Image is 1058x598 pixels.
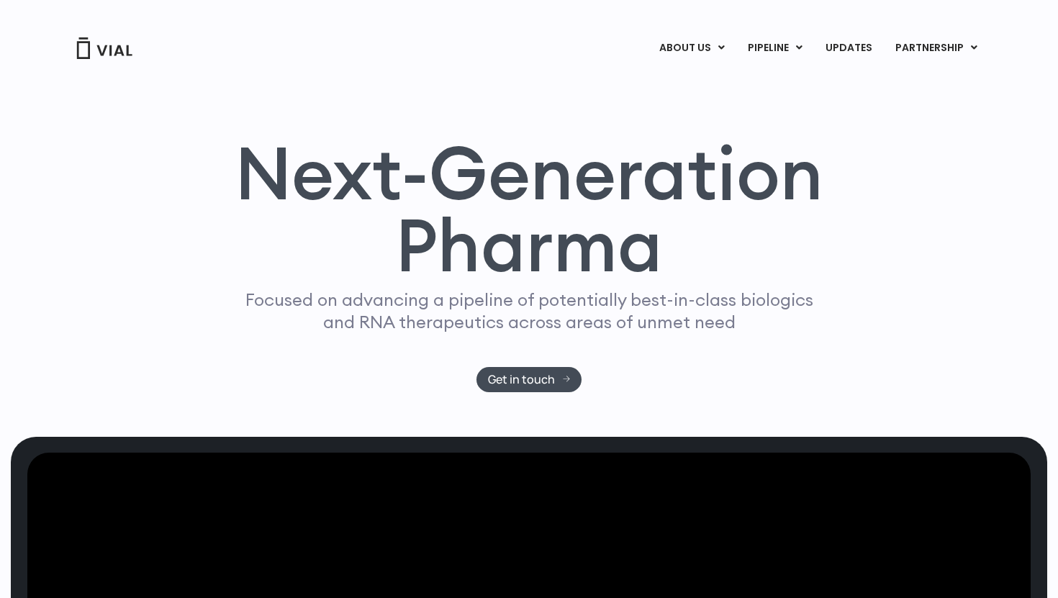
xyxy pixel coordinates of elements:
a: PIPELINEMenu Toggle [736,36,813,60]
h1: Next-Generation Pharma [217,137,841,282]
p: Focused on advancing a pipeline of potentially best-in-class biologics and RNA therapeutics acros... [239,289,819,333]
a: UPDATES [814,36,883,60]
img: Vial Logo [76,37,133,59]
a: ABOUT USMenu Toggle [648,36,736,60]
a: PARTNERSHIPMenu Toggle [884,36,989,60]
span: Get in touch [488,374,555,385]
a: Get in touch [476,367,582,392]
